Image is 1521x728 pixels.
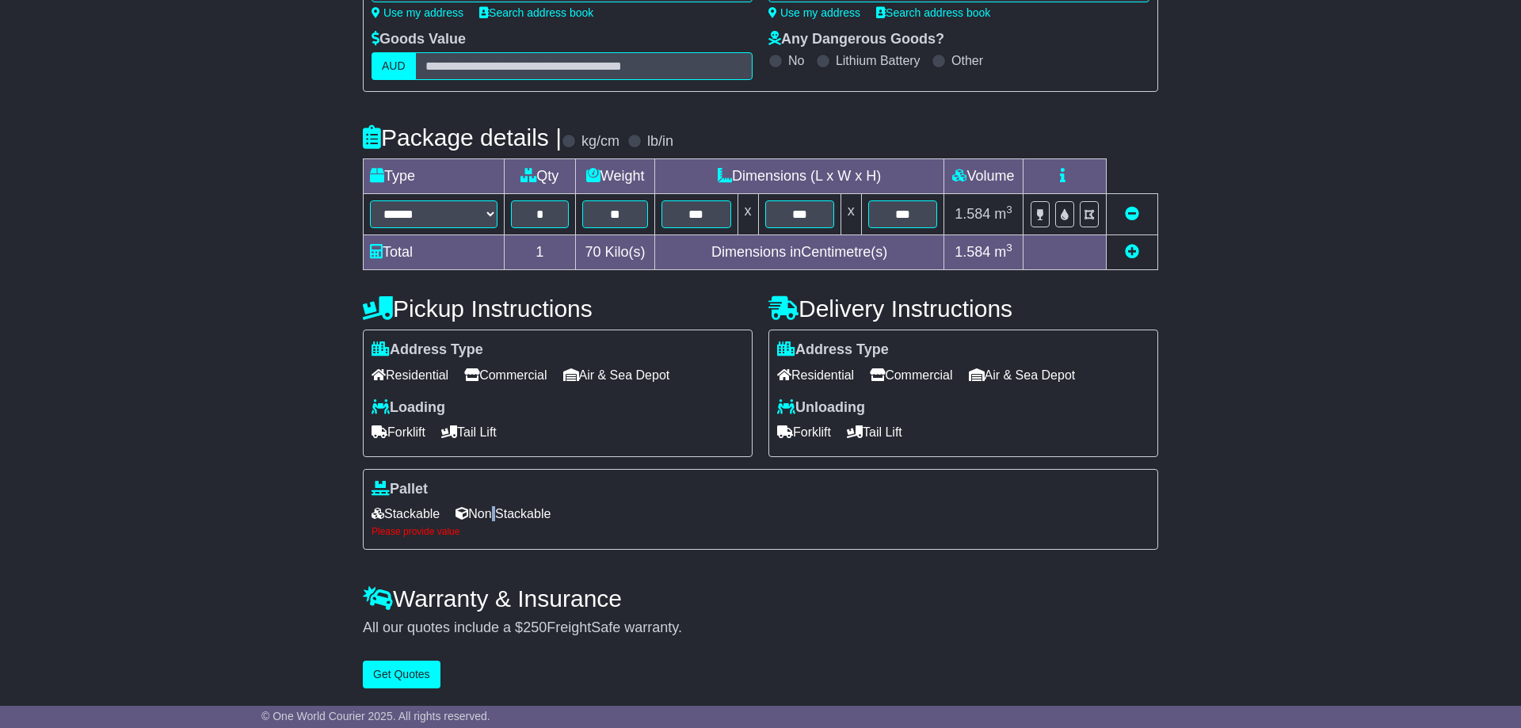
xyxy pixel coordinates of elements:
span: Forklift [372,420,425,444]
label: AUD [372,52,416,80]
span: 250 [523,619,547,635]
span: Residential [372,363,448,387]
span: m [994,206,1012,222]
h4: Warranty & Insurance [363,585,1158,612]
label: Any Dangerous Goods? [768,31,944,48]
span: Air & Sea Depot [563,363,670,387]
label: Other [951,53,983,68]
td: Qty [504,159,575,194]
td: Weight [575,159,655,194]
div: Please provide value [372,526,1149,537]
label: Loading [372,399,445,417]
label: Goods Value [372,31,466,48]
a: Add new item [1125,244,1139,260]
label: kg/cm [581,133,619,151]
a: Remove this item [1125,206,1139,222]
sup: 3 [1006,204,1012,215]
td: Dimensions in Centimetre(s) [655,235,944,270]
span: 1.584 [955,244,990,260]
span: Commercial [870,363,952,387]
span: Air & Sea Depot [969,363,1076,387]
span: Residential [777,363,854,387]
div: All our quotes include a $ FreightSafe warranty. [363,619,1158,637]
a: Search address book [479,6,593,19]
button: Get Quotes [363,661,440,688]
sup: 3 [1006,242,1012,253]
h4: Delivery Instructions [768,295,1158,322]
td: Kilo(s) [575,235,655,270]
span: © One World Courier 2025. All rights reserved. [261,710,490,722]
label: No [788,53,804,68]
label: Pallet [372,481,428,498]
span: Tail Lift [847,420,902,444]
label: Address Type [777,341,889,359]
td: Type [364,159,505,194]
td: 1 [504,235,575,270]
label: Lithium Battery [836,53,921,68]
a: Search address book [876,6,990,19]
span: 1.584 [955,206,990,222]
td: x [841,194,861,235]
label: lb/in [647,133,673,151]
td: Volume [943,159,1023,194]
span: Non Stackable [456,501,551,526]
td: x [738,194,758,235]
h4: Pickup Instructions [363,295,753,322]
span: 70 [585,244,601,260]
h4: Package details | [363,124,562,151]
a: Use my address [372,6,463,19]
td: Total [364,235,505,270]
span: Stackable [372,501,440,526]
span: Forklift [777,420,831,444]
label: Unloading [777,399,865,417]
span: m [994,244,1012,260]
a: Use my address [768,6,860,19]
label: Address Type [372,341,483,359]
td: Dimensions (L x W x H) [655,159,944,194]
span: Tail Lift [441,420,497,444]
span: Commercial [464,363,547,387]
